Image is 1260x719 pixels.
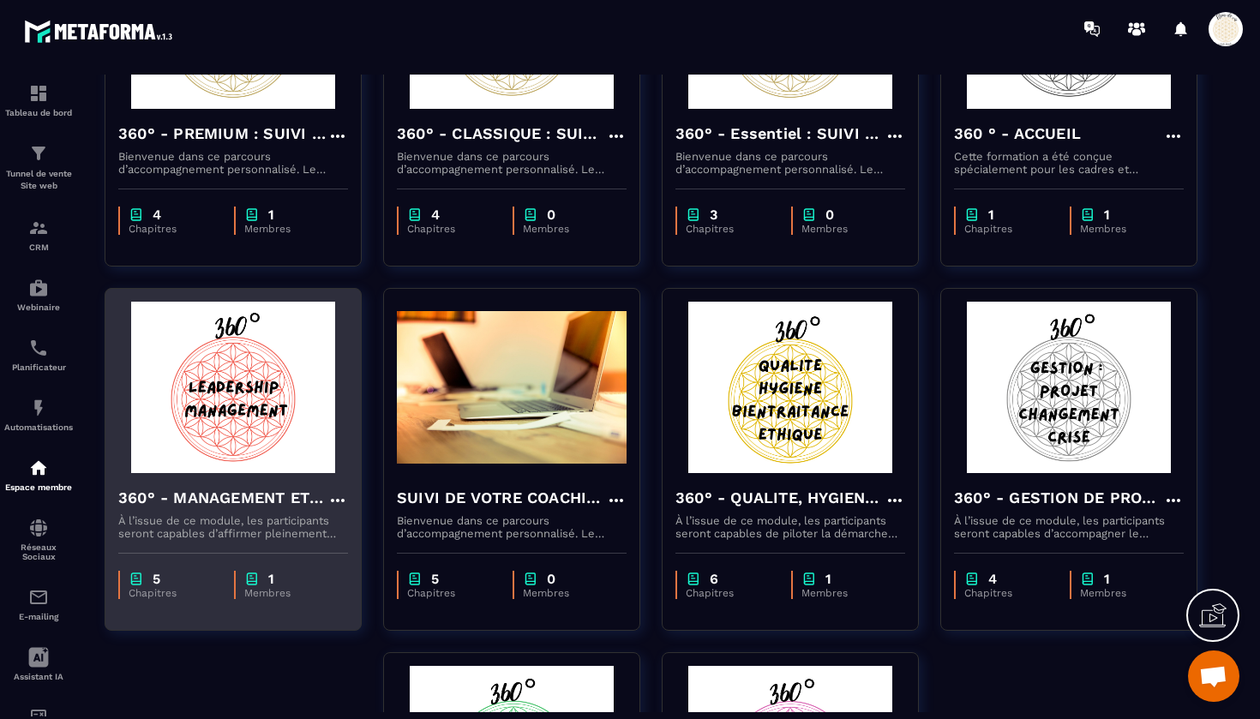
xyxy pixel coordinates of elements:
p: Assistant IA [4,672,73,681]
h4: 360° - CLASSIQUE : SUIVI DE VOTRE COACHING [397,122,606,146]
h4: 360° - QUALITE, HYGIENE, BIENTRAITANCE ET ETHIQUE [675,486,885,510]
p: Bienvenue dans ce parcours d’accompagnement personnalisé. Le coaching que vous commencez aujourd’... [397,150,627,176]
img: formation [28,143,49,164]
p: À l’issue de ce module, les participants seront capables de piloter la démarche qualité de manièr... [675,514,905,540]
a: formation-background360° - MANAGEMENT ET LEADERSHIPÀ l’issue de ce module, les participants seron... [105,288,383,652]
p: Membres [244,223,331,235]
img: formation-background [954,302,1184,473]
a: formation-background360° - QUALITE, HYGIENE, BIENTRAITANCE ET ETHIQUEÀ l’issue de ce module, les ... [662,288,940,652]
p: 5 [431,571,439,587]
p: Planificateur [4,362,73,372]
h4: 360° - PREMIUM : SUIVI DE VOTRE COACHING [118,122,327,146]
p: Membres [523,587,609,599]
img: chapter [523,571,538,587]
img: chapter [129,571,144,587]
p: Membres [244,587,331,599]
a: formation-background360° - GESTION DE PROJET, CONDUITE DU CHANGEMENT ET GESTION DE CRISEÀ l’issue... [940,288,1219,652]
p: 4 [153,207,161,223]
img: chapter [244,207,260,223]
p: Membres [801,587,888,599]
p: Bienvenue dans ce parcours d’accompagnement personnalisé. Le coaching que vous commencez aujourd’... [397,514,627,540]
h4: SUIVI DE VOTRE COACHING [397,486,606,510]
img: chapter [129,207,144,223]
p: Membres [1080,587,1167,599]
img: chapter [1080,207,1095,223]
img: automations [28,458,49,478]
p: Membres [1080,223,1167,235]
p: 1 [825,571,831,587]
a: automationsautomationsAutomatisations [4,385,73,445]
p: Chapitres [129,223,217,235]
h4: 360° - Essentiel : SUIVI DE VOTRE COACHING [675,122,885,146]
div: Ouvrir le chat [1188,650,1239,702]
p: À l’issue de ce module, les participants seront capables d’affirmer pleinement leur posture de ca... [118,514,348,540]
p: Bienvenue dans ce parcours d’accompagnement personnalisé. Le coaching que vous commencez aujourd’... [675,150,905,176]
p: Chapitres [964,587,1053,599]
img: chapter [686,207,701,223]
img: chapter [244,571,260,587]
img: formation [28,218,49,238]
img: social-network [28,518,49,538]
img: chapter [686,571,701,587]
a: automationsautomationsEspace membre [4,445,73,505]
p: Tunnel de vente Site web [4,168,73,192]
img: formation-background [675,302,905,473]
img: chapter [964,571,980,587]
h4: 360 ° - ACCUEIL [954,122,1081,146]
img: scheduler [28,338,49,358]
p: Automatisations [4,422,73,432]
img: chapter [407,207,423,223]
a: emailemailE-mailing [4,574,73,634]
img: chapter [801,207,817,223]
p: Chapitres [129,587,217,599]
img: formation-background [397,302,627,473]
p: E-mailing [4,612,73,621]
p: 4 [988,571,997,587]
p: Chapitres [407,587,495,599]
p: Membres [523,223,609,235]
p: 5 [153,571,160,587]
p: Bienvenue dans ce parcours d’accompagnement personnalisé. Le coaching que vous commencez aujourd’... [118,150,348,176]
p: 1 [1104,207,1110,223]
p: Membres [801,223,888,235]
p: Réseaux Sociaux [4,542,73,561]
p: Chapitres [407,223,495,235]
a: social-networksocial-networkRéseaux Sociaux [4,505,73,574]
p: Tableau de bord [4,108,73,117]
p: Chapitres [686,587,774,599]
p: 4 [431,207,440,223]
img: chapter [964,207,980,223]
p: 3 [710,207,717,223]
img: automations [28,278,49,298]
p: Chapitres [964,223,1053,235]
p: 0 [547,207,555,223]
h4: 360° - GESTION DE PROJET, CONDUITE DU CHANGEMENT ET GESTION DE CRISE [954,486,1163,510]
a: schedulerschedulerPlanificateur [4,325,73,385]
p: 6 [710,571,718,587]
a: Assistant IA [4,634,73,694]
p: 1 [268,207,274,223]
a: formation-backgroundSUIVI DE VOTRE COACHINGBienvenue dans ce parcours d’accompagnement personnali... [383,288,662,652]
img: formation-background [118,302,348,473]
p: Webinaire [4,303,73,312]
p: Cette formation a été conçue spécialement pour les cadres et responsables du secteur santé, médic... [954,150,1184,176]
img: chapter [801,571,817,587]
p: 0 [547,571,555,587]
p: 1 [988,207,994,223]
a: formationformationCRM [4,205,73,265]
a: formationformationTableau de bord [4,70,73,130]
p: 0 [825,207,834,223]
img: chapter [523,207,538,223]
p: CRM [4,243,73,252]
a: formationformationTunnel de vente Site web [4,130,73,205]
h4: 360° - MANAGEMENT ET LEADERSHIP [118,486,327,510]
p: Chapitres [686,223,774,235]
p: 1 [1104,571,1110,587]
img: chapter [1080,571,1095,587]
img: logo [24,15,178,47]
p: À l’issue de ce module, les participants seront capables d’accompagner le changement en mobilisan... [954,514,1184,540]
p: Espace membre [4,482,73,492]
img: email [28,587,49,608]
img: formation [28,83,49,104]
img: chapter [407,571,423,587]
